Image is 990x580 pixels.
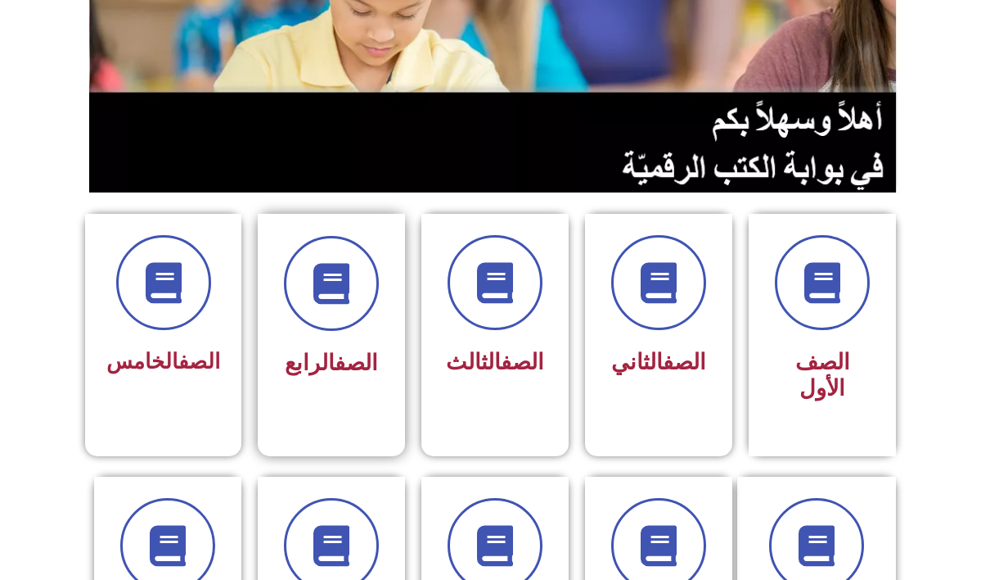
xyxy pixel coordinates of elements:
span: الخامس [106,349,220,374]
span: الرابع [285,350,378,376]
a: الصف [663,349,706,375]
a: الصف [178,349,220,374]
a: الصف [501,349,544,375]
span: الصف الأول [795,349,850,401]
span: الثالث [446,349,544,375]
span: الثاني [611,349,706,375]
a: الصف [335,350,378,376]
